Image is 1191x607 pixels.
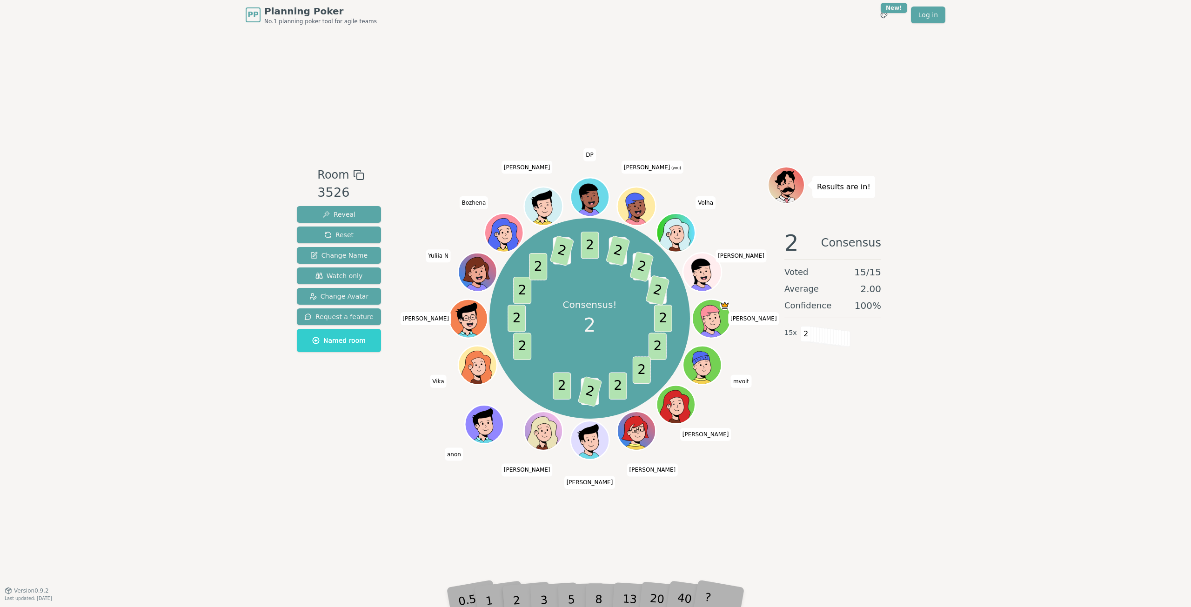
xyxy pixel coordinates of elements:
[564,476,616,489] span: Click to change your name
[246,5,377,25] a: PPPlanning PokerNo.1 planning poker tool for agile teams
[784,282,819,295] span: Average
[716,249,767,262] span: Click to change your name
[297,247,381,264] button: Change Name
[297,329,381,352] button: Named room
[324,230,354,240] span: Reset
[445,447,463,460] span: Click to change your name
[876,7,892,23] button: New!
[720,300,729,310] span: Sasha is the host
[801,326,811,342] span: 2
[860,282,881,295] span: 2.00
[5,596,52,601] span: Last updated: [DATE]
[430,374,446,387] span: Click to change your name
[817,180,870,193] p: Results are in!
[513,333,531,360] span: 2
[502,160,553,173] span: Click to change your name
[583,148,595,161] span: Click to change your name
[728,312,779,325] span: Click to change your name
[911,7,945,23] a: Log in
[784,299,831,312] span: Confidence
[680,428,731,441] span: Click to change your name
[513,277,531,304] span: 2
[297,227,381,243] button: Reset
[400,312,451,325] span: Click to change your name
[881,3,907,13] div: New!
[248,9,258,20] span: PP
[317,167,349,183] span: Room
[854,266,881,279] span: 15 / 15
[310,251,368,260] span: Change Name
[315,271,363,280] span: Watch only
[581,232,599,259] span: 2
[309,292,369,301] span: Change Avatar
[553,373,571,400] span: 2
[609,373,627,400] span: 2
[459,196,488,209] span: Click to change your name
[648,333,666,360] span: 2
[549,235,574,267] span: 2
[629,251,654,282] span: 2
[508,305,526,332] span: 2
[264,5,377,18] span: Planning Poker
[322,210,355,219] span: Reveal
[264,18,377,25] span: No.1 planning poker tool for agile teams
[855,299,881,312] span: 100 %
[426,249,451,262] span: Click to change your name
[312,336,366,345] span: Named room
[502,463,553,476] span: Click to change your name
[297,206,381,223] button: Reveal
[618,188,654,224] button: Click to change your avatar
[529,253,547,280] span: 2
[784,266,809,279] span: Voted
[632,356,650,384] span: 2
[5,587,49,594] button: Version0.9.2
[577,376,602,407] span: 2
[821,232,881,254] span: Consensus
[696,196,716,209] span: Click to change your name
[297,308,381,325] button: Request a feature
[14,587,49,594] span: Version 0.9.2
[304,312,374,321] span: Request a feature
[784,232,799,254] span: 2
[731,374,751,387] span: Click to change your name
[563,298,617,311] p: Consensus!
[584,311,595,339] span: 2
[622,160,683,173] span: Click to change your name
[317,183,364,202] div: 3526
[670,166,681,170] span: (you)
[654,305,672,332] span: 2
[297,267,381,284] button: Watch only
[627,463,678,476] span: Click to change your name
[645,275,669,306] span: 2
[605,235,630,267] span: 2
[297,288,381,305] button: Change Avatar
[784,328,797,338] span: 15 x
